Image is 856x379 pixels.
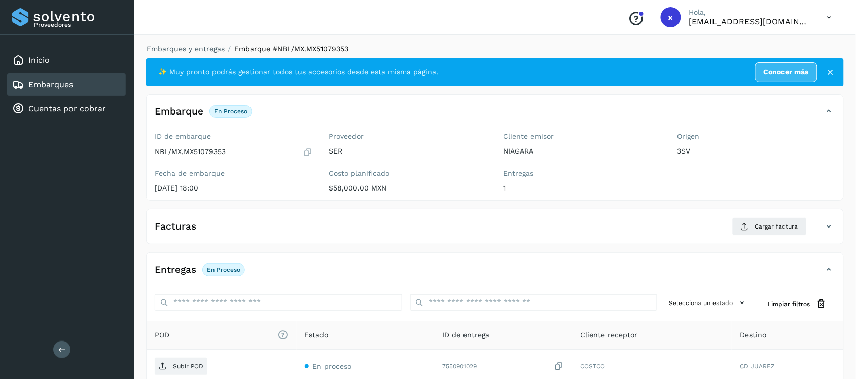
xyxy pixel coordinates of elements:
span: ✨ Muy pronto podrás gestionar todos tus accesorios desde esta misma página. [158,67,438,78]
div: EmbarqueEn proceso [147,103,843,128]
label: Cliente emisor [503,132,661,141]
a: Inicio [28,55,50,65]
p: 3SV [677,147,836,156]
div: EntregasEn proceso [147,261,843,286]
p: [DATE] 18:00 [155,184,313,193]
div: FacturasCargar factura [147,217,843,244]
p: Hola, [689,8,811,17]
span: Destino [740,330,766,340]
span: Limpiar filtros [768,299,810,309]
p: NBL/MX.MX51079353 [155,147,226,156]
div: Inicio [7,49,126,71]
span: ID de entrega [442,330,489,340]
span: En proceso [313,362,352,370]
p: xmgm@transportesser.com.mx [689,17,811,26]
a: Conocer más [755,62,817,82]
label: Fecha de embarque [155,169,313,178]
a: Embarques [28,80,73,89]
label: Costo planificado [329,169,487,178]
p: En proceso [214,108,247,115]
h4: Facturas [155,221,196,233]
p: NIAGARA [503,147,661,156]
p: En proceso [207,266,240,273]
div: Cuentas por cobrar [7,98,126,120]
span: Cliente receptor [580,330,637,340]
p: SER [329,147,487,156]
button: Selecciona un estado [665,294,752,311]
h4: Entregas [155,264,196,276]
p: 1 [503,184,661,193]
span: Embarque #NBL/MX.MX51079353 [234,45,348,53]
button: Subir POD [155,358,207,375]
p: Subir POD [173,363,203,370]
label: ID de embarque [155,132,313,141]
a: Cuentas por cobrar [28,104,106,113]
div: 7550901029 [442,361,564,372]
nav: breadcrumb [146,44,844,54]
label: Origen [677,132,836,141]
div: Embarques [7,73,126,96]
label: Entregas [503,169,661,178]
h4: Embarque [155,106,203,118]
button: Cargar factura [732,217,807,236]
span: Estado [305,330,329,340]
p: $58,000.00 MXN [329,184,487,193]
span: POD [155,330,289,340]
label: Proveedor [329,132,487,141]
span: Cargar factura [755,222,798,231]
a: Embarques y entregas [147,45,225,53]
p: Proveedores [34,21,122,28]
button: Limpiar filtros [760,294,835,313]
